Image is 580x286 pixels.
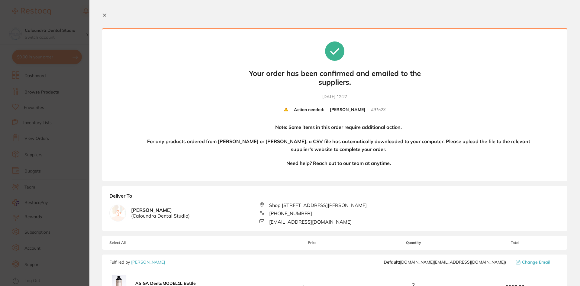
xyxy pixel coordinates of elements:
[269,219,352,225] span: [EMAIL_ADDRESS][DOMAIN_NAME]
[267,241,357,245] span: Price
[131,207,190,219] b: [PERSON_NAME]
[522,260,550,265] span: Change Email
[470,241,560,245] span: Total
[109,260,165,265] p: Fulfilled by
[384,259,399,265] b: Default
[371,107,385,113] small: # 91523
[135,281,196,286] b: ASIGA DentaMODEL1L Bottle
[384,260,506,265] span: customer.care@henryschein.com.au
[322,94,347,100] time: [DATE] 12:27
[269,202,367,208] span: Shop [STREET_ADDRESS][PERSON_NAME]
[244,69,425,87] b: Your order has been confirmed and emailed to the suppliers.
[131,213,190,219] span: ( Caloundra Dental Studio )
[514,259,560,265] button: Change Email
[275,123,402,131] h4: Note: Some items in this order require additional action.
[294,107,324,113] b: Action needed:
[109,241,170,245] span: Select All
[269,211,312,216] span: [PHONE_NUMBER]
[357,241,470,245] span: Quantity
[110,205,126,221] img: empty.jpg
[131,259,165,265] a: [PERSON_NAME]
[286,159,391,167] h4: Need help? Reach out to our team at anytime.
[330,107,365,113] b: [PERSON_NAME]
[144,138,533,153] h4: For any products ordered from [PERSON_NAME] or [PERSON_NAME], a CSV file has automatically downlo...
[109,193,560,202] b: Deliver To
